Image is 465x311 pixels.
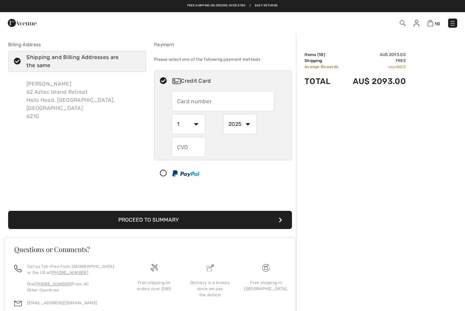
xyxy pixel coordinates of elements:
[27,301,97,305] a: [EMAIL_ADDRESS][DOMAIN_NAME]
[304,64,344,70] td: Avenue Rewards
[154,41,292,48] div: Payment
[398,64,406,69] span: 600
[427,20,433,26] img: Shopping Bag
[51,270,88,275] a: [PHONE_NUMBER]
[8,16,36,30] img: 1ère Avenue
[14,246,286,253] h3: Questions or Comments?
[8,211,292,229] button: Proceed to Summary
[435,21,440,26] span: 10
[414,20,419,27] img: My Info
[304,58,344,64] td: Shipping
[21,75,146,126] div: [PERSON_NAME] 62 Aztec Island Retreat Halls Head, [GEOGRAPHIC_DATA], [GEOGRAPHIC_DATA] 6210
[344,70,406,93] td: AU$ 2093.00
[27,263,118,276] p: Call us Toll-Free from [GEOGRAPHIC_DATA] or the US at
[8,41,146,48] div: Billing Address
[427,19,440,27] a: 10
[344,58,406,64] td: Free
[27,281,118,293] p: Dial From All Other Countries
[187,3,246,8] a: Free shipping on orders over $180
[154,51,292,68] div: Please select one of the following payment methods
[172,170,199,177] img: PayPal
[243,280,289,292] div: Free shipping in [GEOGRAPHIC_DATA].
[172,137,205,157] input: CVD
[344,52,406,58] td: AU$ 2093.00
[34,282,72,286] a: [PHONE_NUMBER]
[304,70,344,93] td: Total
[304,52,344,58] td: Items ( )
[400,20,406,26] img: Search
[172,77,287,85] div: Credit Card
[8,19,36,26] a: 1ère Avenue
[172,78,181,84] img: Credit Card
[150,264,158,272] img: Free shipping on orders over $180
[319,52,324,57] span: 10
[449,20,456,27] img: Menu
[188,280,233,298] div: Delivery is a breeze since we pay the duties!
[344,64,406,70] td: used
[255,3,278,8] a: Easy Returns
[172,91,275,111] input: Card number
[14,265,22,272] img: call
[14,300,22,307] img: email
[26,53,136,69] div: Shipping and Billing Addresses are the same
[206,264,214,272] img: Delivery is a breeze since we pay the duties!
[262,264,270,272] img: Free shipping on orders over $180
[131,280,177,292] div: Free shipping on orders over $180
